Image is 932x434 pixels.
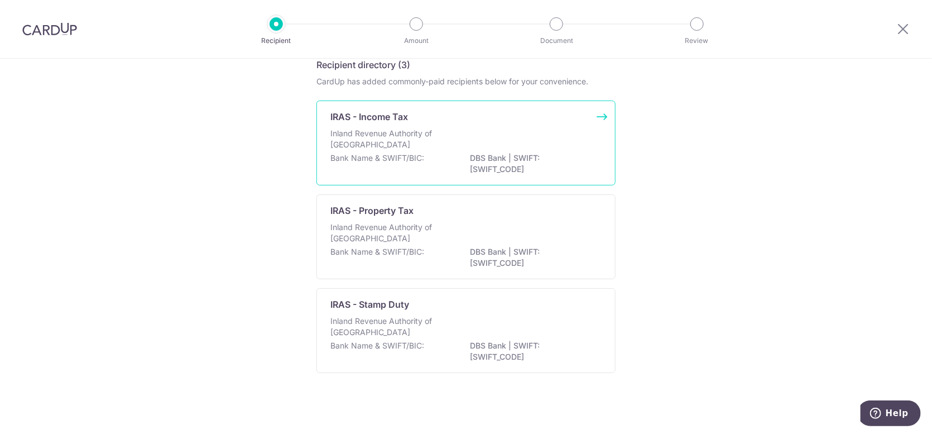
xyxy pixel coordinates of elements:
p: Bank Name & SWIFT/BIC: [330,340,424,351]
div: CardUp has added commonly-paid recipients below for your convenience. [316,76,616,87]
p: Inland Revenue Authority of [GEOGRAPHIC_DATA] [330,128,449,150]
p: Recipient [235,35,318,46]
p: Bank Name & SWIFT/BIC: [330,152,424,164]
img: CardUp [22,22,77,36]
p: Document [515,35,598,46]
p: IRAS - Income Tax [330,110,408,123]
p: Bank Name & SWIFT/BIC: [330,246,424,257]
p: Inland Revenue Authority of [GEOGRAPHIC_DATA] [330,222,449,244]
h5: Recipient directory (3) [316,58,410,71]
p: DBS Bank | SWIFT: [SWIFT_CODE] [470,246,595,269]
p: Inland Revenue Authority of [GEOGRAPHIC_DATA] [330,316,449,338]
p: Amount [375,35,458,46]
p: IRAS - Property Tax [330,204,414,217]
p: DBS Bank | SWIFT: [SWIFT_CODE] [470,340,595,363]
p: Review [656,35,738,46]
p: DBS Bank | SWIFT: [SWIFT_CODE] [470,152,595,175]
p: IRAS - Stamp Duty [330,298,409,311]
iframe: Opens a widget where you can find more information [861,400,921,428]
